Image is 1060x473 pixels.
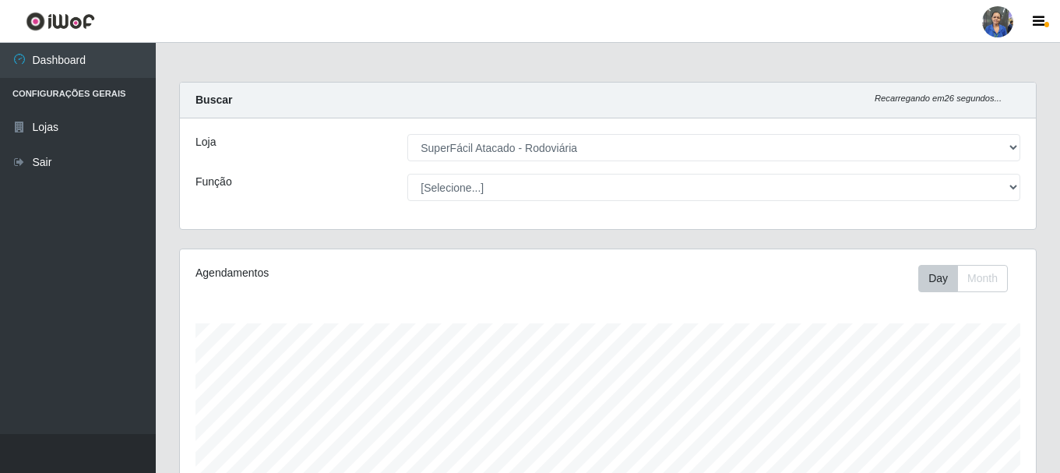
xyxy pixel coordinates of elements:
img: CoreUI Logo [26,12,95,31]
i: Recarregando em 26 segundos... [875,94,1002,103]
div: Agendamentos [195,265,526,281]
label: Função [195,174,232,190]
strong: Buscar [195,94,232,106]
label: Loja [195,134,216,150]
button: Day [918,265,958,292]
div: Toolbar with button groups [918,265,1020,292]
button: Month [957,265,1008,292]
div: First group [918,265,1008,292]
